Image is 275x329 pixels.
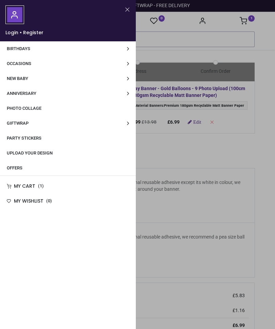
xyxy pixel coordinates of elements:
a: Login•Register [5,29,43,36]
span: ( ) [46,198,52,204]
span: 0 [48,198,50,203]
h6: My Cart [14,183,35,190]
button: Close [124,5,130,14]
span: Photo Collage [7,106,41,111]
span: 1 [40,183,42,188]
span: Occasions [7,61,31,66]
span: Party Stickers [7,136,41,141]
span: Upload Your Design [7,150,53,156]
span: • [20,29,22,36]
span: Offers [7,165,22,170]
span: Anniversary [7,91,36,96]
span: ( ) [38,183,44,189]
h6: My Wishlist [14,198,43,205]
span: Birthdays [7,46,30,51]
span: New Baby [7,76,28,81]
span: Giftwrap [7,121,29,126]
